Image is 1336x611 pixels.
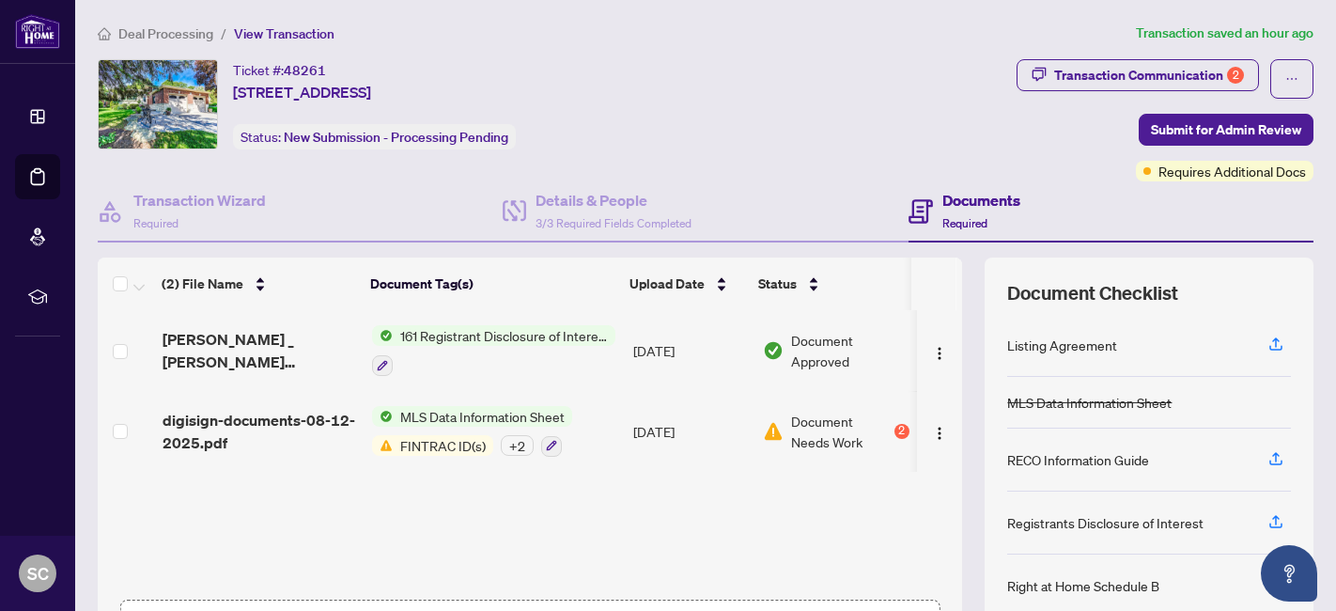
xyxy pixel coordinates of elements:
span: [PERSON_NAME] _ [PERSON_NAME] EXECUTED 2.pdf [163,328,357,373]
h4: Transaction Wizard [133,189,266,211]
span: Status [758,274,797,294]
h4: Details & People [536,189,691,211]
div: Right at Home Schedule B [1007,575,1159,596]
img: Status Icon [372,325,393,346]
span: 3/3 Required Fields Completed [536,216,691,230]
button: Status Icon161 Registrant Disclosure of Interest - Disposition ofProperty [372,325,615,376]
span: Document Approved [791,330,909,371]
span: ellipsis [1285,72,1298,86]
span: Requires Additional Docs [1158,161,1306,181]
div: + 2 [501,435,534,456]
span: Document Checklist [1007,280,1178,306]
button: Open asap [1261,545,1317,602]
h4: Documents [942,189,1020,211]
th: (2) File Name [154,258,362,310]
td: [DATE] [626,310,755,391]
span: View Transaction [234,25,334,42]
div: Registrants Disclosure of Interest [1007,512,1204,533]
span: 48261 [284,62,326,79]
button: Transaction Communication2 [1017,59,1259,91]
th: Document Tag(s) [363,258,623,310]
button: Logo [924,336,955,366]
span: Required [133,216,179,230]
th: Status [751,258,911,310]
span: home [98,27,111,40]
img: Logo [932,426,947,441]
span: 161 Registrant Disclosure of Interest - Disposition ofProperty [393,325,615,346]
div: RECO Information Guide [1007,449,1149,470]
th: Upload Date [622,258,751,310]
span: digisign-documents-08-12-2025.pdf [163,409,357,454]
span: Upload Date [629,274,705,294]
img: Status Icon [372,435,393,456]
img: Document Status [763,340,784,361]
img: IMG-E12339368_1.jpg [99,60,217,149]
img: Logo [932,346,947,361]
div: Status: [233,124,516,149]
td: [DATE] [626,391,755,472]
span: Document Needs Work [791,411,891,452]
img: Document Status [763,421,784,442]
div: 2 [1227,67,1244,84]
div: Listing Agreement [1007,335,1117,355]
span: (2) File Name [162,274,243,294]
img: logo [15,14,60,49]
button: Logo [924,416,955,446]
div: MLS Data Information Sheet [1007,392,1172,413]
div: 2 [894,424,909,439]
span: Required [942,216,987,230]
span: FINTRAC ID(s) [393,435,493,456]
img: Status Icon [372,406,393,427]
div: Ticket #: [233,59,326,81]
article: Transaction saved an hour ago [1136,23,1313,44]
span: MLS Data Information Sheet [393,406,572,427]
span: New Submission - Processing Pending [284,129,508,146]
span: Deal Processing [118,25,213,42]
span: [STREET_ADDRESS] [233,81,371,103]
span: SC [27,560,49,587]
span: Submit for Admin Review [1151,115,1301,145]
button: Submit for Admin Review [1139,114,1313,146]
div: Transaction Communication [1054,60,1244,90]
button: Status IconMLS Data Information SheetStatus IconFINTRAC ID(s)+2 [372,406,572,457]
li: / [221,23,226,44]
